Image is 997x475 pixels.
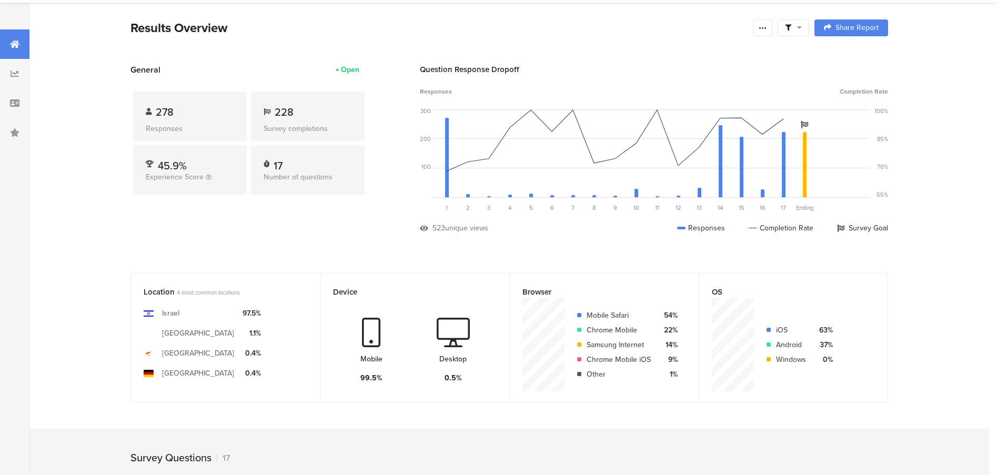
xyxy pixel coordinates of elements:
span: 228 [275,104,294,120]
div: 22% [659,325,678,336]
div: [GEOGRAPHIC_DATA] [162,348,234,359]
div: 1.1% [243,328,261,339]
div: 14% [659,339,678,350]
div: Open [341,64,359,75]
div: Survey completions [264,123,352,134]
div: Android [776,339,806,350]
span: 4 most common locations [177,288,240,297]
div: 0% [814,354,833,365]
div: Desktop [439,353,467,365]
span: Number of questions [264,171,333,183]
div: 0.4% [243,368,261,379]
div: 99.5% [360,372,382,383]
div: Responses [146,123,234,134]
span: 14 [718,204,723,212]
div: Responses [677,223,725,234]
div: 63% [814,325,833,336]
div: 100 [421,163,431,171]
div: 17 [274,158,283,168]
div: [GEOGRAPHIC_DATA] [162,328,234,339]
div: [GEOGRAPHIC_DATA] [162,368,234,379]
div: Results Overview [130,18,748,37]
span: 13 [697,204,702,212]
div: iOS [776,325,806,336]
div: 100% [874,107,888,115]
i: Survey Goal [801,121,808,128]
div: Question Response Dropoff [420,64,888,75]
span: 1 [446,204,448,212]
div: Mobile Safari [587,310,651,321]
div: Samsung Internet [587,339,651,350]
div: 85% [877,135,888,143]
div: OS [712,286,858,298]
div: unique views [445,223,488,234]
div: 55% [877,190,888,199]
span: Share Report [835,24,879,32]
div: 17 [217,452,230,464]
div: Chrome Mobile [587,325,651,336]
span: 15 [739,204,744,212]
span: Completion Rate [840,87,888,96]
div: Browser [522,286,669,298]
div: 1% [659,369,678,380]
div: 70% [877,163,888,171]
span: 11 [655,204,659,212]
div: 523 [432,223,445,234]
span: 278 [156,104,174,120]
span: 4 [508,204,511,212]
div: Other [587,369,651,380]
span: 9 [613,204,617,212]
span: 7 [571,204,575,212]
div: 0.5% [445,372,462,383]
span: 5 [529,204,533,212]
span: 6 [550,204,554,212]
span: 10 [633,204,639,212]
span: 8 [592,204,596,212]
div: 200 [420,135,431,143]
div: 0.4% [243,348,261,359]
span: General [130,64,160,76]
span: 16 [760,204,766,212]
div: Location [144,286,290,298]
span: 12 [676,204,681,212]
div: Windows [776,354,806,365]
div: 54% [659,310,678,321]
span: Experience Score [146,171,204,183]
div: Completion Rate [749,223,813,234]
div: Ending [794,204,815,212]
div: Survey Questions [130,450,212,466]
span: 17 [781,204,786,212]
div: 97.5% [243,308,261,319]
div: Survey Goal [837,223,888,234]
span: 2 [466,204,470,212]
span: 3 [487,204,490,212]
div: 9% [659,354,678,365]
span: 45.9% [158,158,187,174]
div: Mobile [360,353,382,365]
div: Chrome Mobile iOS [587,354,651,365]
div: Israel [162,308,179,319]
div: 300 [420,107,431,115]
span: Responses [420,87,452,96]
div: Device [333,286,479,298]
div: 37% [814,339,833,350]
